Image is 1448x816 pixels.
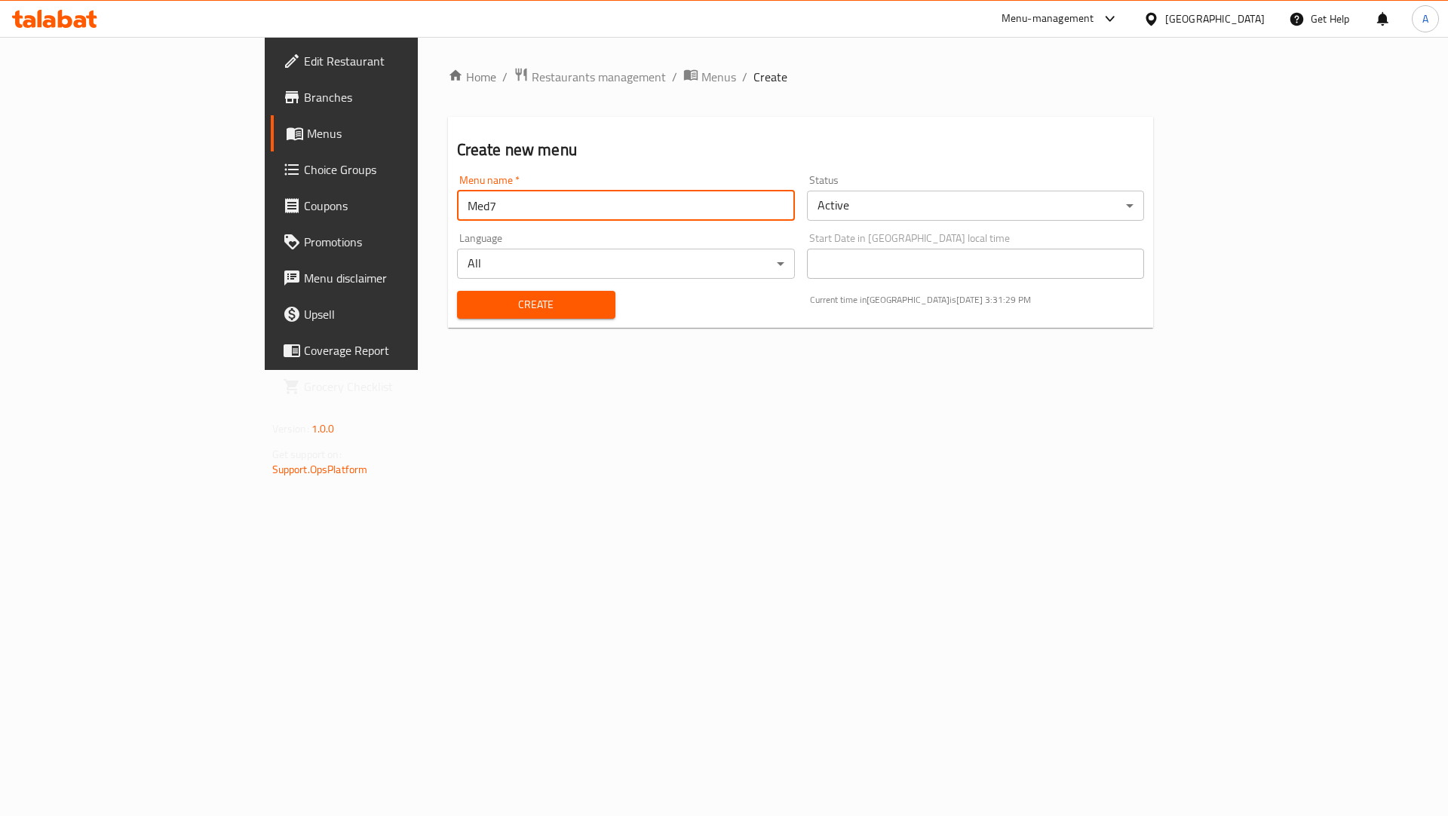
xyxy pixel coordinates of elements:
[457,291,615,319] button: Create
[271,115,507,151] a: Menus
[311,419,335,439] span: 1.0.0
[304,305,495,323] span: Upsell
[272,419,309,439] span: Version:
[1165,11,1265,27] div: [GEOGRAPHIC_DATA]
[810,293,1145,307] p: Current time in [GEOGRAPHIC_DATA] is [DATE] 3:31:29 PM
[304,52,495,70] span: Edit Restaurant
[457,249,795,279] div: All
[701,68,736,86] span: Menus
[304,233,495,251] span: Promotions
[807,191,1145,221] div: Active
[271,332,507,368] a: Coverage Report
[271,188,507,224] a: Coupons
[304,341,495,359] span: Coverage Report
[457,191,795,221] input: Please enter Menu name
[304,88,495,106] span: Branches
[304,269,495,287] span: Menu disclaimer
[457,139,1145,161] h2: Create new menu
[304,197,495,215] span: Coupons
[672,68,677,86] li: /
[469,295,603,314] span: Create
[271,296,507,332] a: Upsell
[1422,11,1428,27] span: A
[683,67,736,87] a: Menus
[304,377,495,396] span: Grocery Checklist
[271,151,507,188] a: Choice Groups
[753,68,787,86] span: Create
[1002,10,1094,28] div: Menu-management
[532,68,666,86] span: Restaurants management
[271,368,507,405] a: Grocery Checklist
[271,43,507,79] a: Edit Restaurant
[271,224,507,260] a: Promotions
[304,160,495,179] span: Choice Groups
[514,67,666,87] a: Restaurants management
[448,67,1154,87] nav: breadcrumb
[271,260,507,296] a: Menu disclaimer
[307,124,495,142] span: Menus
[272,460,368,479] a: Support.OpsPlatform
[271,79,507,115] a: Branches
[742,68,747,86] li: /
[272,445,342,464] span: Get support on:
